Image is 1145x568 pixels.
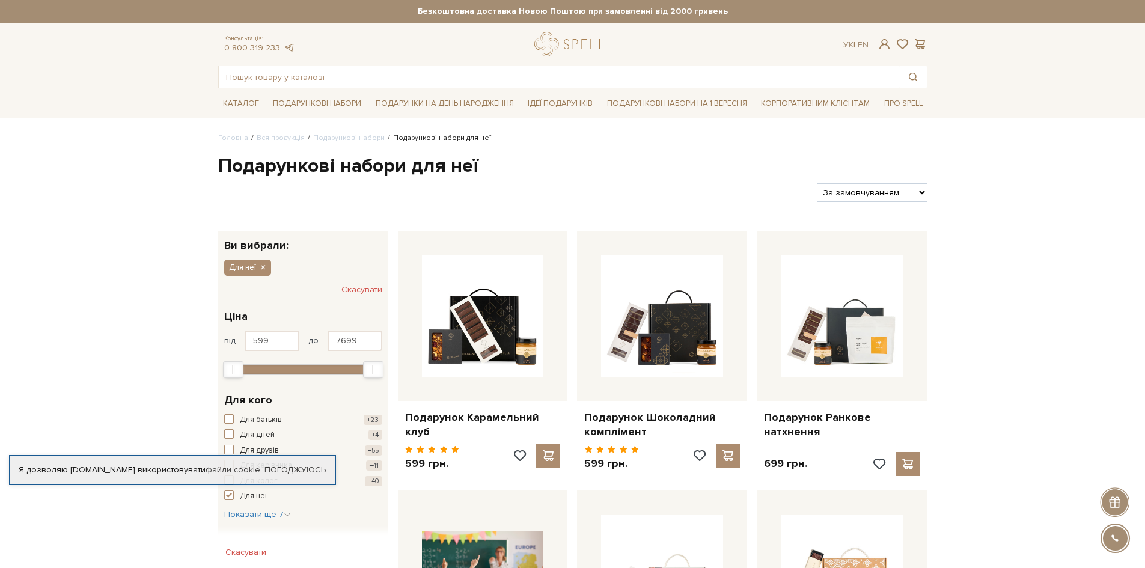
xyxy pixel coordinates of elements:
[843,40,869,50] div: Ук
[853,40,855,50] span: |
[366,460,382,471] span: +41
[257,133,305,142] a: Вся продукція
[218,154,927,179] h1: Подарункові набори для неї
[10,465,335,475] div: Я дозволяю [DOMAIN_NAME] використовувати
[245,331,299,351] input: Ціна
[268,94,366,113] a: Подарункові набори
[218,543,273,562] button: Скасувати
[229,262,256,273] span: Для неї
[368,430,382,440] span: +4
[365,476,382,486] span: +40
[224,335,236,346] span: від
[224,260,271,275] button: Для неї
[764,411,920,439] a: Подарунок Ранкове натхнення
[206,465,260,475] a: файли cookie
[523,94,597,113] a: Ідеї подарунків
[224,429,382,441] button: Для дітей +4
[405,457,460,471] p: 599 грн.
[224,392,272,408] span: Для кого
[405,411,561,439] a: Подарунок Карамельний клуб
[224,35,295,43] span: Консультація:
[364,415,382,425] span: +23
[223,361,243,378] div: Min
[224,508,291,521] button: Показати ще 7
[534,32,609,56] a: logo
[224,43,280,53] a: 0 800 319 233
[283,43,295,53] a: telegram
[365,445,382,456] span: +55
[240,490,267,502] span: Для неї
[764,457,807,471] p: 699 грн.
[240,414,282,426] span: Для батьків
[219,66,899,88] input: Пошук товару у каталозі
[218,231,388,251] div: Ви вибрали:
[240,445,279,457] span: Для друзів
[240,429,275,441] span: Для дітей
[879,94,927,113] a: Про Spell
[584,457,639,471] p: 599 грн.
[385,133,491,144] li: Подарункові набори для неї
[328,331,382,351] input: Ціна
[218,94,264,113] a: Каталог
[224,509,291,519] span: Показати ще 7
[224,414,382,426] button: Для батьків +23
[224,445,382,457] button: Для друзів +55
[224,308,248,325] span: Ціна
[218,6,927,17] strong: Безкоштовна доставка Новою Поштою при замовленні від 2000 гривень
[264,465,326,475] a: Погоджуюсь
[371,94,519,113] a: Подарунки на День народження
[363,361,383,378] div: Max
[858,40,869,50] a: En
[756,93,875,114] a: Корпоративним клієнтам
[602,93,752,114] a: Подарункові набори на 1 Вересня
[218,133,248,142] a: Головна
[899,66,927,88] button: Пошук товару у каталозі
[341,280,382,299] button: Скасувати
[224,490,382,502] button: Для неї
[313,133,385,142] a: Подарункові набори
[308,335,319,346] span: до
[584,411,740,439] a: Подарунок Шоколадний комплімент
